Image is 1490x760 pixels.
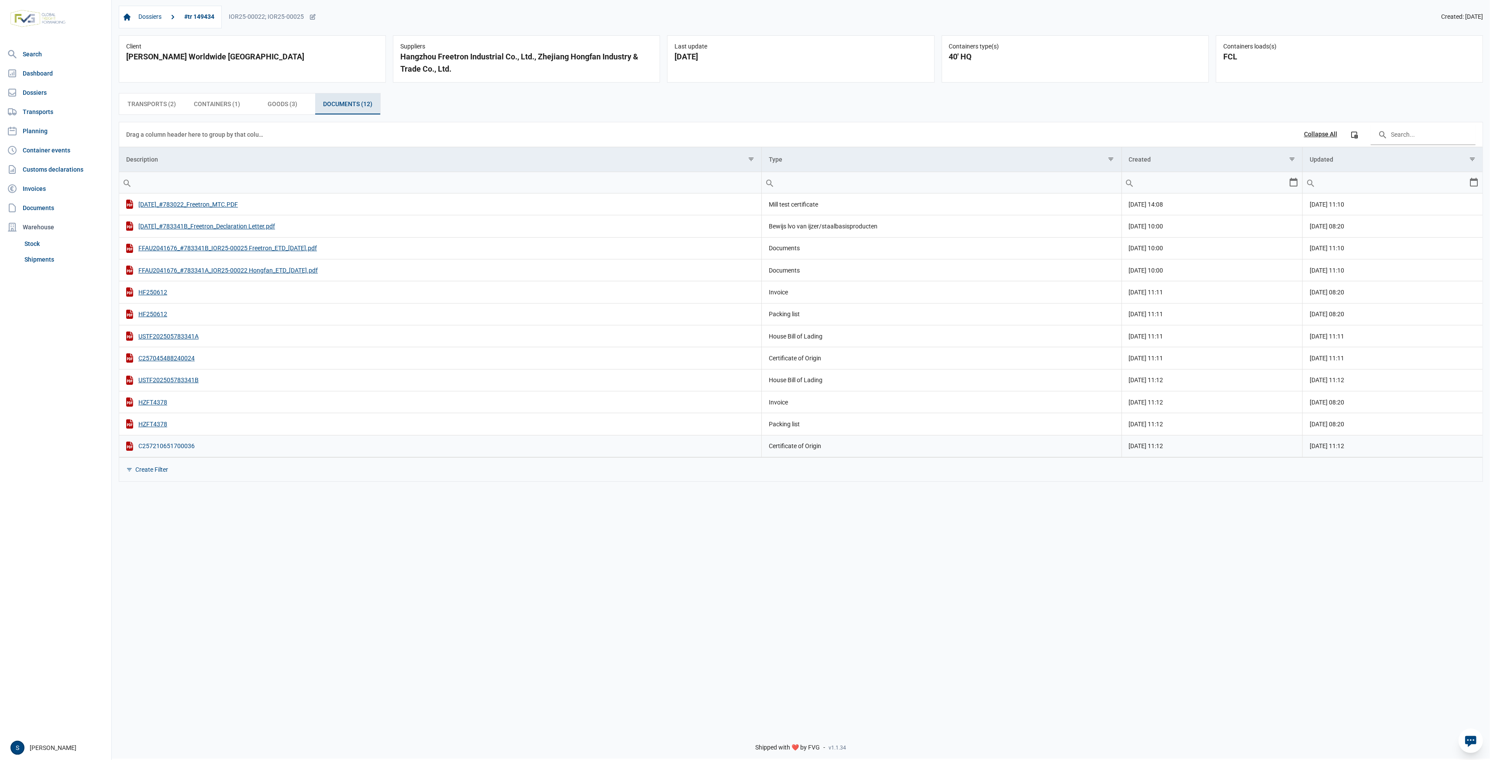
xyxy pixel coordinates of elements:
[1310,399,1344,406] span: [DATE] 08:20
[135,10,165,24] a: Dossiers
[3,45,108,63] a: Search
[1122,147,1302,172] td: Column Created
[119,122,1483,481] div: Data grid with 12 rows and 4 columns
[126,332,754,341] div: USTF202505783341A
[1129,399,1163,406] span: [DATE] 11:12
[1310,245,1344,252] span: [DATE] 11:10
[1441,13,1483,21] span: Created: [DATE]
[126,353,754,363] div: C257045488240024
[1303,172,1469,193] input: Filter cell
[3,84,108,101] a: Dossiers
[126,310,754,319] div: HF250612
[3,180,108,197] a: Invoices
[3,103,108,121] a: Transports
[1223,51,1476,63] div: FCL
[126,128,266,142] div: Drag a column header here to group by that column
[1310,421,1344,428] span: [DATE] 08:20
[674,51,927,63] div: [DATE]
[949,51,1201,63] div: 40' HQ
[829,744,847,751] span: v1.1.34
[1310,442,1344,449] span: [DATE] 11:12
[119,172,762,193] td: Filter cell
[1310,289,1344,296] span: [DATE] 08:20
[10,741,24,755] button: S
[762,303,1122,325] td: Packing list
[1302,172,1483,193] td: Filter cell
[762,237,1122,259] td: Documents
[127,99,176,109] span: Transports (2)
[268,99,297,109] span: Goods (3)
[1310,355,1344,362] span: [DATE] 11:11
[126,287,754,297] div: HF250612
[1289,156,1295,162] span: Show filter options for column 'Created'
[119,147,762,172] td: Column Description
[194,99,240,109] span: Containers (1)
[1122,172,1138,193] div: Search box
[1310,267,1344,274] span: [DATE] 11:10
[1129,223,1163,230] span: [DATE] 10:00
[674,43,927,51] div: Last update
[400,43,653,51] div: Suppliers
[1346,127,1362,142] div: Column Chooser
[1310,156,1333,163] div: Updated
[1129,421,1163,428] span: [DATE] 11:12
[1108,156,1115,162] span: Show filter options for column 'Type'
[762,172,1122,193] td: Filter cell
[126,376,754,385] div: USTF202505783341B
[1122,172,1302,193] td: Filter cell
[126,122,1476,147] div: Data grid toolbar
[21,252,108,267] a: Shipments
[126,266,754,275] div: FFAU2041676_#783341A_IOR25-00022 Hongfan_ETD_[DATE].pdf
[1302,147,1483,172] td: Column Updated
[1469,156,1476,162] span: Show filter options for column 'Updated'
[229,13,316,21] div: IOR25-00022; IOR25-00025
[119,172,135,193] div: Search box
[762,413,1122,435] td: Packing list
[1122,172,1288,193] input: Filter cell
[1310,223,1344,230] span: [DATE] 08:20
[748,156,754,162] span: Show filter options for column 'Description'
[119,172,761,193] input: Filter cell
[769,156,782,163] div: Type
[126,244,754,253] div: FFAU2041676_#783341B_IOR25-00025 Freetron_ETD_[DATE].pdf
[181,10,218,24] a: #tr 149434
[135,466,168,473] div: Create Filter
[1129,201,1163,208] span: [DATE] 14:08
[1310,311,1344,318] span: [DATE] 08:20
[126,51,379,63] div: [PERSON_NAME] Worldwide [GEOGRAPHIC_DATA]
[1469,172,1480,193] div: Select
[1288,172,1299,193] div: Select
[1129,289,1163,296] span: [DATE] 11:11
[126,221,754,231] div: [DATE]_#783341B_Freetron_Declaration Letter.pdf
[1304,131,1337,138] div: Collapse All
[1129,333,1163,340] span: [DATE] 11:11
[1129,156,1151,163] div: Created
[10,741,106,755] div: [PERSON_NAME]
[3,218,108,236] div: Warehouse
[762,391,1122,413] td: Invoice
[3,142,108,159] a: Container events
[7,7,69,31] img: FVG - Global freight forwarding
[824,744,826,752] span: -
[1223,43,1476,51] div: Containers loads(s)
[323,99,372,109] span: Documents (12)
[126,200,754,209] div: [DATE]_#783022_Freetron_MTC.PDF
[1310,201,1344,208] span: [DATE] 11:10
[762,147,1122,172] td: Column Type
[1129,355,1163,362] span: [DATE] 11:11
[756,744,820,752] span: Shipped with ❤️ by FVG
[762,325,1122,347] td: House Bill of Lading
[762,369,1122,391] td: House Bill of Lading
[3,65,108,82] a: Dashboard
[762,347,1122,369] td: Certificate of Origin
[1310,377,1344,383] span: [DATE] 11:12
[1371,124,1476,145] input: Search in the data grid
[126,156,158,163] div: Description
[3,122,108,140] a: Planning
[400,51,653,75] div: Hangzhou Freetron Industrial Co., Ltd., Zhejiang Hongfan Industry & Trade Co., Ltd.
[762,172,778,193] div: Search box
[1310,333,1344,340] span: [DATE] 11:11
[1129,442,1163,449] span: [DATE] 11:12
[762,193,1122,215] td: Mill test certificate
